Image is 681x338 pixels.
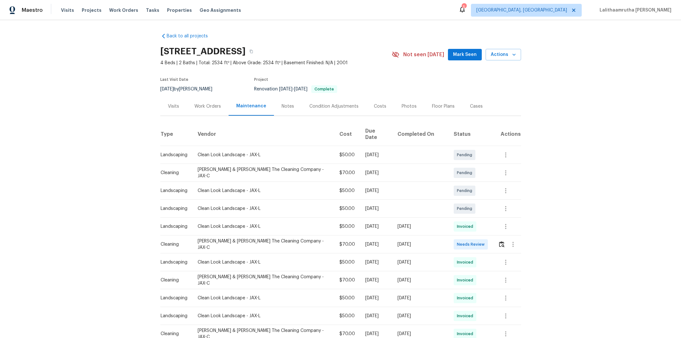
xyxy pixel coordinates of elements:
span: Invoiced [457,223,476,230]
th: Status [449,123,493,146]
div: 5 [462,4,466,10]
span: [DATE] [294,87,307,91]
span: Needs Review [457,241,487,248]
span: Pending [457,205,475,212]
span: Last Visit Date [160,78,188,81]
div: [DATE] [397,331,443,337]
div: Cases [470,103,483,110]
span: 4 Beds | 2 Baths | Total: 2534 ft² | Above Grade: 2534 ft² | Basement Finished: N/A | 2001 [160,60,392,66]
div: Clean Look Landscape - JAX-L [198,295,329,301]
span: Visits [61,7,74,13]
div: Visits [168,103,179,110]
span: Work Orders [109,7,138,13]
div: [DATE] [365,241,388,248]
div: [DATE] [365,188,388,194]
span: Pending [457,152,475,158]
span: Renovation [254,87,337,91]
div: Clean Look Landscape - JAX-L [198,259,329,265]
span: - [279,87,307,91]
span: Complete [312,87,337,91]
div: Landscaping [161,223,187,230]
div: $70.00 [339,241,355,248]
span: Properties [167,7,192,13]
div: $50.00 [339,313,355,319]
div: $50.00 [339,295,355,301]
div: [DATE] [397,295,443,301]
div: [DATE] [397,259,443,265]
th: Vendor [193,123,334,146]
span: Lalithaamrutha [PERSON_NAME] [597,7,671,13]
div: Clean Look Landscape - JAX-L [198,313,329,319]
div: [DATE] [365,152,388,158]
span: Project [254,78,268,81]
div: $50.00 [339,188,355,194]
div: Landscaping [161,152,187,158]
div: [DATE] [397,313,443,319]
span: Invoiced [457,259,476,265]
div: [DATE] [365,331,388,337]
div: Landscaping [161,259,187,265]
div: Floor Plans [432,103,455,110]
span: Geo Assignments [200,7,241,13]
th: Actions [493,123,521,146]
div: Landscaping [161,313,187,319]
div: Maintenance [236,103,266,109]
div: [DATE] [365,205,388,212]
div: Condition Adjustments [309,103,359,110]
th: Completed On [392,123,449,146]
div: Cleaning [161,277,187,283]
th: Type [160,123,193,146]
div: Clean Look Landscape - JAX-L [198,205,329,212]
div: Clean Look Landscape - JAX-L [198,152,329,158]
span: Pending [457,170,475,176]
div: Cleaning [161,170,187,176]
a: Back to all projects [160,33,222,39]
div: [DATE] [397,241,443,248]
img: Review Icon [499,241,504,247]
div: $50.00 [339,259,355,265]
div: Photos [402,103,417,110]
div: $70.00 [339,277,355,283]
th: Cost [334,123,360,146]
div: $70.00 [339,331,355,337]
div: [DATE] [397,277,443,283]
span: Mark Seen [453,51,477,59]
div: [DATE] [365,259,388,265]
div: Landscaping [161,295,187,301]
div: [DATE] [365,313,388,319]
div: [PERSON_NAME] & [PERSON_NAME] The Cleaning Company - JAX-C [198,166,329,179]
div: $50.00 [339,152,355,158]
div: [DATE] [397,223,443,230]
span: [DATE] [279,87,292,91]
span: Maestro [22,7,43,13]
th: Due Date [360,123,393,146]
span: Actions [491,51,516,59]
span: Invoiced [457,331,476,337]
div: $50.00 [339,205,355,212]
h2: [STREET_ADDRESS] [160,48,246,55]
span: Invoiced [457,295,476,301]
button: Actions [486,49,521,61]
div: Cleaning [161,241,187,248]
span: Pending [457,188,475,194]
div: Costs [374,103,386,110]
button: Review Icon [498,237,505,252]
span: Projects [82,7,102,13]
span: Invoiced [457,313,476,319]
div: Clean Look Landscape - JAX-L [198,188,329,194]
button: Mark Seen [448,49,482,61]
span: Not seen [DATE] [403,51,444,58]
div: [DATE] [365,277,388,283]
button: Copy Address [246,46,257,57]
div: [PERSON_NAME] & [PERSON_NAME] The Cleaning Company - JAX-C [198,274,329,287]
span: Tasks [146,8,159,12]
span: Invoiced [457,277,476,283]
div: $50.00 [339,223,355,230]
div: [DATE] [365,295,388,301]
div: Landscaping [161,205,187,212]
div: Clean Look Landscape - JAX-L [198,223,329,230]
div: Cleaning [161,331,187,337]
div: [DATE] [365,223,388,230]
span: [GEOGRAPHIC_DATA], [GEOGRAPHIC_DATA] [476,7,567,13]
div: by [PERSON_NAME] [160,85,220,93]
